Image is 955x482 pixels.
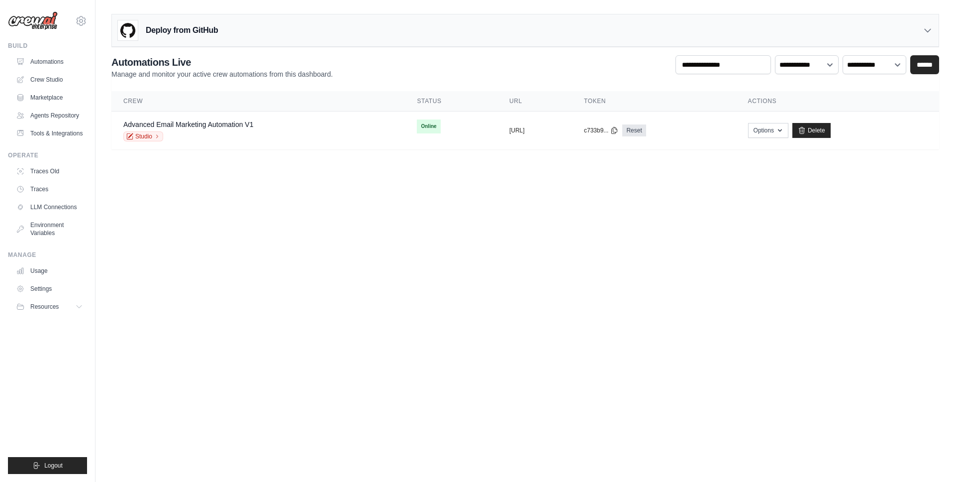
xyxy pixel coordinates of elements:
[572,91,736,112] th: Token
[12,263,87,279] a: Usage
[405,91,497,112] th: Status
[417,120,440,133] span: Online
[12,108,87,123] a: Agents Repository
[8,457,87,474] button: Logout
[12,163,87,179] a: Traces Old
[12,72,87,88] a: Crew Studio
[792,123,831,138] a: Delete
[123,120,253,128] a: Advanced Email Marketing Automation V1
[12,90,87,106] a: Marketplace
[12,217,87,241] a: Environment Variables
[8,251,87,259] div: Manage
[146,24,218,36] h3: Deploy from GitHub
[622,124,646,136] a: Reset
[12,125,87,141] a: Tools & Integrations
[12,54,87,70] a: Automations
[8,151,87,159] div: Operate
[12,199,87,215] a: LLM Connections
[111,91,405,112] th: Crew
[12,299,87,315] button: Resources
[736,91,939,112] th: Actions
[118,20,138,40] img: GitHub Logo
[584,126,618,134] button: c733b9...
[44,462,63,470] span: Logout
[123,131,163,141] a: Studio
[497,91,572,112] th: URL
[748,123,788,138] button: Options
[12,181,87,197] a: Traces
[111,55,333,69] h2: Automations Live
[30,303,59,311] span: Resources
[8,11,58,30] img: Logo
[8,42,87,50] div: Build
[12,281,87,297] a: Settings
[111,69,333,79] p: Manage and monitor your active crew automations from this dashboard.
